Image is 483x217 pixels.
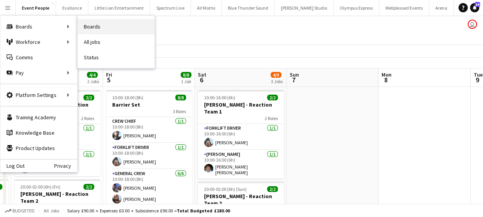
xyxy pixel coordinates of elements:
[4,207,36,215] button: Budgeted
[78,19,154,34] a: Boards
[20,184,60,190] span: 20:00-02:00 (6h) (Fri)
[81,115,94,121] span: 2 Roles
[204,186,247,192] span: 20:00-02:00 (6h) (Sun)
[78,50,154,65] a: Status
[198,90,284,179] app-job-card: 10:00-16:00 (6h)2/2[PERSON_NAME] - Reaction Team 12 RolesForklift Driver1/110:00-16:00 (6h)[PERSO...
[0,87,77,103] div: Platform Settings
[173,108,186,114] span: 3 Roles
[83,95,94,100] span: 2/2
[175,95,186,100] span: 8/8
[54,163,77,169] a: Privacy
[475,2,480,7] span: 24
[472,75,482,84] span: 9
[42,208,61,214] span: All jobs
[379,0,429,15] button: Wellpleased Events
[204,95,235,100] span: 10:00-16:00 (6h)
[275,0,334,15] button: [PERSON_NAME] Studio
[181,78,191,84] div: 1 Job
[56,0,88,15] button: Evallance
[380,75,392,84] span: 8
[106,90,192,204] app-job-card: 10:00-18:00 (8h)8/8Barrier Set3 RolesCrew Chief1/110:00-18:00 (8h)[PERSON_NAME]Forklift Driver1/1...
[198,71,206,78] span: Sat
[0,125,77,140] a: Knowledge Base
[290,71,299,78] span: Sun
[0,50,77,65] a: Comms
[271,72,281,78] span: 4/9
[88,0,150,15] button: Little Lion Entertainment
[271,78,283,84] div: 3 Jobs
[0,163,25,169] a: Log Out
[198,150,284,179] app-card-role: [PERSON_NAME]1/110:00-16:00 (6h)[PERSON_NAME] [PERSON_NAME]
[106,117,192,143] app-card-role: Crew Chief1/110:00-18:00 (8h)[PERSON_NAME]
[177,208,230,214] span: Total Budgeted £180.00
[87,78,99,84] div: 2 Jobs
[181,72,191,78] span: 8/8
[16,0,56,15] button: Event People
[12,208,35,214] span: Budgeted
[106,71,112,78] span: Fri
[289,75,299,84] span: 7
[106,143,192,169] app-card-role: Forklift Driver1/110:00-18:00 (8h)[PERSON_NAME]
[473,71,482,78] span: Tue
[0,19,77,34] div: Boards
[197,75,206,84] span: 6
[429,0,454,15] button: Arena
[334,0,379,15] button: Olympus Express
[222,0,275,15] button: Blue Thunder Sound
[198,193,284,207] h3: [PERSON_NAME] - Reaction Team 2
[78,34,154,50] a: All jobs
[87,72,98,78] span: 4/4
[267,95,278,100] span: 2/2
[14,190,100,204] h3: [PERSON_NAME] - Reaction Team 2
[267,186,278,192] span: 2/2
[265,115,278,121] span: 2 Roles
[112,95,143,100] span: 10:00-18:00 (8h)
[0,140,77,156] a: Product Updates
[470,3,479,12] a: 24
[0,110,77,125] a: Training Academy
[67,208,230,214] div: Salary £90.00 + Expenses £0.00 + Subsistence £90.00 =
[198,101,284,115] h3: [PERSON_NAME] - Reaction Team 1
[150,0,191,15] button: Spectrum Live
[83,184,94,190] span: 2/2
[198,124,284,150] app-card-role: Forklift Driver1/110:00-16:00 (6h)[PERSON_NAME]
[468,20,477,29] app-user-avatar: Dominic Riley
[105,75,112,84] span: 5
[191,0,222,15] button: AV Matrix
[106,101,192,108] h3: Barrier Set
[0,34,77,50] div: Workforce
[382,71,392,78] span: Mon
[0,65,77,80] div: Pay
